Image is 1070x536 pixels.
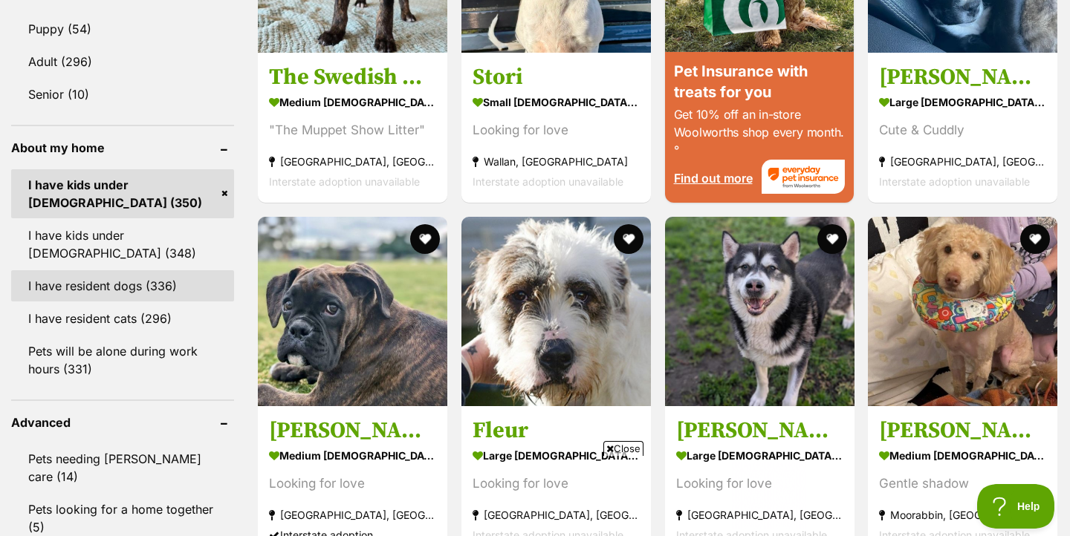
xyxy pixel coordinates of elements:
button: favourite [1020,224,1050,254]
h3: Stori [473,63,640,91]
a: Adult (296) [11,46,234,77]
iframe: Help Scout Beacon - Open [977,484,1055,529]
a: [PERSON_NAME] large [DEMOGRAPHIC_DATA] Dog Cute & Cuddly [GEOGRAPHIC_DATA], [GEOGRAPHIC_DATA] Int... [868,52,1057,203]
h3: Fleur [473,416,640,445]
a: Puppy (54) [11,13,234,45]
strong: Moorabbin, [GEOGRAPHIC_DATA] [879,505,1046,525]
h3: [PERSON_NAME] [879,63,1046,91]
h3: [PERSON_NAME] [676,416,843,445]
a: Senior (10) [11,79,234,110]
a: I have resident dogs (336) [11,270,234,301]
strong: large [DEMOGRAPHIC_DATA] Dog [676,445,843,466]
a: Pets needing [PERSON_NAME] care (14) [11,443,234,492]
div: Cute & Cuddly [879,120,1046,140]
img: Alexander Silvanus - Poodle (Toy) Dog [868,217,1057,406]
header: About my home [11,141,234,154]
strong: large [DEMOGRAPHIC_DATA] Dog [879,91,1046,113]
span: Interstate adoption unavailable [473,175,623,188]
span: Interstate adoption unavailable [269,175,420,188]
img: Baxter - Boxer Dog [258,217,447,406]
strong: [GEOGRAPHIC_DATA], [GEOGRAPHIC_DATA] [879,151,1046,171]
strong: Wallan, [GEOGRAPHIC_DATA] [473,151,640,171]
a: I have kids under [DEMOGRAPHIC_DATA] (350) [11,169,234,218]
strong: medium [DEMOGRAPHIC_DATA] Dog [879,445,1046,466]
strong: [GEOGRAPHIC_DATA], [GEOGRAPHIC_DATA] [269,151,436,171]
img: Percy Jackson - Siberian Husky Dog [665,217,855,406]
div: "The Muppet Show Litter" [269,120,436,140]
div: Looking for love [676,474,843,494]
span: Interstate adoption unavailable [879,175,1030,188]
button: favourite [410,224,440,254]
strong: [GEOGRAPHIC_DATA], [GEOGRAPHIC_DATA] [676,505,843,525]
img: Fleur - Wolfhound Dog [461,217,651,406]
iframe: Advertisement [265,462,805,529]
a: Pets will be alone during work hours (331) [11,336,234,385]
div: Looking for love [473,120,640,140]
strong: large [DEMOGRAPHIC_DATA] Dog [473,445,640,466]
div: Gentle shadow [879,474,1046,494]
button: favourite [614,224,643,254]
h3: The Swedish Chef [269,63,436,91]
strong: medium [DEMOGRAPHIC_DATA] Dog [269,445,436,466]
a: I have kids under [DEMOGRAPHIC_DATA] (348) [11,220,234,269]
strong: small [DEMOGRAPHIC_DATA] Dog [473,91,640,113]
a: The Swedish Chef medium [DEMOGRAPHIC_DATA] Dog "The Muppet Show Litter" [GEOGRAPHIC_DATA], [GEOGR... [258,52,447,203]
a: I have resident cats (296) [11,303,234,334]
a: Stori small [DEMOGRAPHIC_DATA] Dog Looking for love Wallan, [GEOGRAPHIC_DATA] Interstate adoption... [461,52,651,203]
strong: medium [DEMOGRAPHIC_DATA] Dog [269,91,436,113]
span: Close [603,441,643,456]
button: favourite [817,224,846,254]
h3: [PERSON_NAME] [879,416,1046,445]
header: Advanced [11,416,234,429]
h3: [PERSON_NAME] [269,416,436,445]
